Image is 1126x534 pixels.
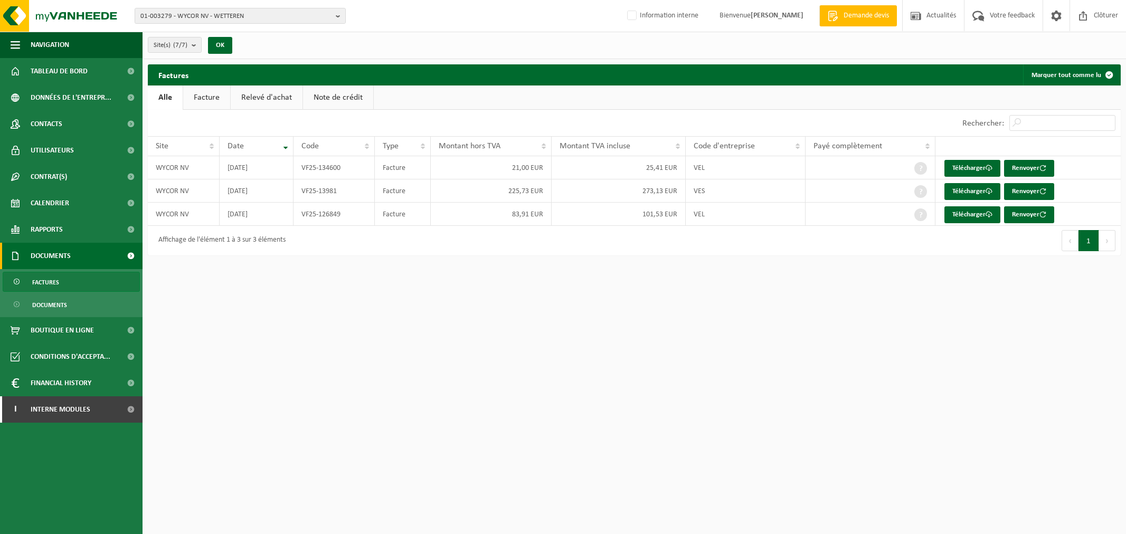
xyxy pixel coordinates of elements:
a: Facture [183,85,230,110]
td: Facture [375,203,431,226]
span: Montant hors TVA [439,142,500,150]
span: Demande devis [841,11,892,21]
button: Renvoyer [1004,183,1054,200]
span: Utilisateurs [31,137,74,164]
span: 01-003279 - WYCOR NV - WETTEREN [140,8,332,24]
span: Code [301,142,319,150]
td: [DATE] [220,203,293,226]
span: Conditions d'accepta... [31,344,110,370]
td: 225,73 EUR [431,179,552,203]
span: Navigation [31,32,69,58]
button: Next [1099,230,1115,251]
a: Télécharger [944,206,1000,223]
td: VF25-13981 [294,179,375,203]
td: VF25-126849 [294,203,375,226]
span: Contrat(s) [31,164,67,190]
button: OK [208,37,232,54]
span: Contacts [31,111,62,137]
span: Factures [32,272,59,292]
a: Documents [3,294,140,314]
td: VEL [686,156,806,179]
td: [DATE] [220,156,293,179]
span: Données de l'entrepr... [31,84,111,111]
td: 101,53 EUR [552,203,686,226]
count: (7/7) [173,42,187,49]
td: [DATE] [220,179,293,203]
span: Documents [31,243,71,269]
label: Rechercher: [962,119,1004,128]
button: Renvoyer [1004,206,1054,223]
span: Site [156,142,168,150]
button: Previous [1062,230,1078,251]
span: Tableau de bord [31,58,88,84]
td: 273,13 EUR [552,179,686,203]
td: WYCOR NV [148,179,220,203]
a: Note de crédit [303,85,373,110]
td: 83,91 EUR [431,203,552,226]
span: Payé complètement [813,142,882,150]
td: WYCOR NV [148,203,220,226]
a: Télécharger [944,160,1000,177]
a: Factures [3,272,140,292]
button: Renvoyer [1004,160,1054,177]
span: Montant TVA incluse [560,142,630,150]
span: Date [228,142,244,150]
button: Site(s)(7/7) [148,37,202,53]
span: I [11,396,20,423]
a: Télécharger [944,183,1000,200]
span: Interne modules [31,396,90,423]
button: 1 [1078,230,1099,251]
button: Marquer tout comme lu [1023,64,1120,85]
td: 25,41 EUR [552,156,686,179]
span: Type [383,142,399,150]
h2: Factures [148,64,199,85]
span: Financial History [31,370,91,396]
span: Rapports [31,216,63,243]
span: Boutique en ligne [31,317,94,344]
span: Code d'entreprise [694,142,755,150]
strong: [PERSON_NAME] [751,12,803,20]
span: Calendrier [31,190,69,216]
a: Relevé d'achat [231,85,302,110]
td: VES [686,179,806,203]
td: VF25-134600 [294,156,375,179]
td: 21,00 EUR [431,156,552,179]
td: Facture [375,156,431,179]
span: Documents [32,295,67,315]
td: VEL [686,203,806,226]
span: Site(s) [154,37,187,53]
div: Affichage de l'élément 1 à 3 sur 3 éléments [153,231,286,250]
td: WYCOR NV [148,156,220,179]
label: Information interne [625,8,698,24]
td: Facture [375,179,431,203]
a: Alle [148,85,183,110]
button: 01-003279 - WYCOR NV - WETTEREN [135,8,346,24]
a: Demande devis [819,5,897,26]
